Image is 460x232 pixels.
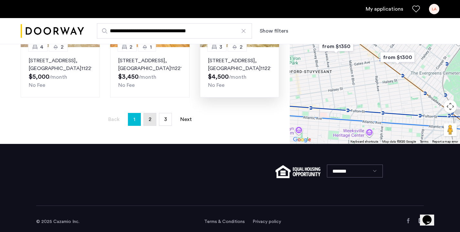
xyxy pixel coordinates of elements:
a: Terms and conditions [204,218,245,225]
span: Back [108,117,120,122]
nav: Pagination [21,113,279,126]
a: 32[STREET_ADDRESS], [GEOGRAPHIC_DATA]11221No Fee [200,47,279,97]
iframe: chat widget [420,206,441,226]
a: Favorites [412,5,420,13]
img: equal-housing.png [276,165,320,178]
div: from $1300 [378,50,417,65]
button: Drag Pegman onto the map to open Street View [444,123,457,136]
a: Open this area in Google Maps (opens a new window) [291,136,313,144]
span: $3,450 [118,74,139,80]
sub: /month [229,75,246,80]
a: Cazamio logo [21,19,84,43]
span: © 2025 Cazamio Inc. [36,219,79,224]
a: LinkedIn [419,218,424,223]
span: 2 [130,43,132,51]
div: from $1350 [316,39,356,54]
p: [STREET_ADDRESS] 11221 [208,57,271,72]
img: logo [21,19,84,43]
a: Report a map error [432,139,458,144]
span: No Fee [118,83,135,88]
img: Google [291,136,313,144]
p: [STREET_ADDRESS] 11221 [29,57,92,72]
span: 2 [240,43,243,51]
input: Apartment Search [97,23,252,39]
a: Next [180,113,193,126]
a: My application [366,5,403,13]
button: Show or hide filters [260,27,288,35]
p: [STREET_ADDRESS] 11221 [118,57,181,72]
sub: /month [139,75,156,80]
a: 42[STREET_ADDRESS], [GEOGRAPHIC_DATA]11221No Fee [21,47,100,97]
span: 1 [150,43,152,51]
span: No Fee [29,83,45,88]
span: 1 [133,114,135,125]
select: Language select [327,165,383,177]
span: 3 [164,117,167,122]
span: 2 [61,43,64,51]
span: 3 [219,43,222,51]
span: Map data ©2025 Google [382,140,416,143]
a: Facebook [406,218,411,223]
span: 4 [40,43,43,51]
sub: /month [49,75,67,80]
a: 21[STREET_ADDRESS], [GEOGRAPHIC_DATA]11221No Fee [110,47,189,97]
button: Map camera controls [444,100,457,113]
span: No Fee [208,83,225,88]
div: LA [429,4,439,14]
button: Keyboard shortcuts [350,139,378,144]
span: $4,500 [208,74,229,80]
a: Terms [420,139,428,144]
span: $5,000 [29,74,49,80]
a: Privacy policy [253,218,281,225]
span: 2 [149,117,152,122]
